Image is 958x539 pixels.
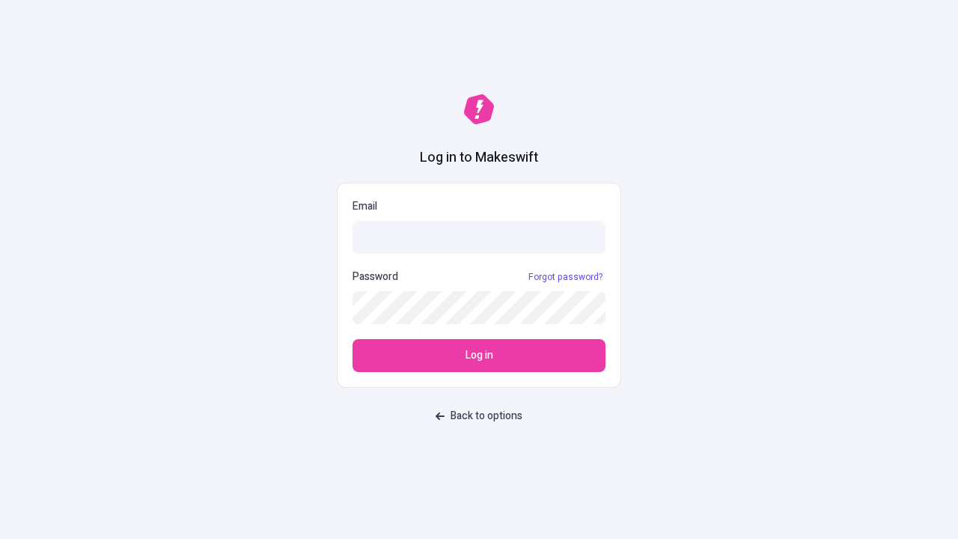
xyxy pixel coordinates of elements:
[420,148,538,168] h1: Log in to Makeswift
[353,198,605,215] p: Email
[353,339,605,372] button: Log in
[427,403,531,430] button: Back to options
[451,408,522,424] span: Back to options
[466,347,493,364] span: Log in
[525,271,605,283] a: Forgot password?
[353,221,605,254] input: Email
[353,269,398,285] p: Password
